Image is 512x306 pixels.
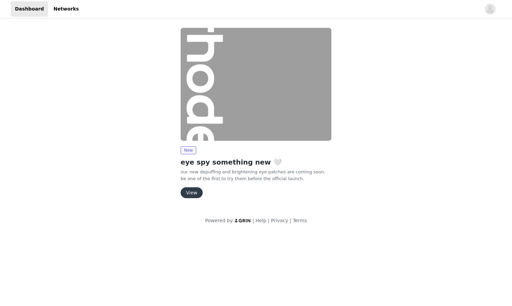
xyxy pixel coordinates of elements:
[11,1,48,17] a: Dashboard
[181,169,331,182] p: our new depuffing and brightening eye patches are coming soon. be one of the first to try them be...
[293,218,307,223] a: Terms
[256,218,267,223] a: Help
[49,1,83,17] a: Networks
[234,218,251,223] img: logo
[253,218,254,223] span: |
[181,190,203,195] a: View
[271,218,288,223] a: Privacy
[290,218,291,223] span: |
[181,157,331,167] h2: eye spy something new 🤍
[181,187,203,198] button: View
[205,218,233,223] span: Powered by
[487,4,493,15] div: avatar
[181,146,196,154] span: New
[181,28,331,141] img: rhode skin
[268,218,270,223] span: |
